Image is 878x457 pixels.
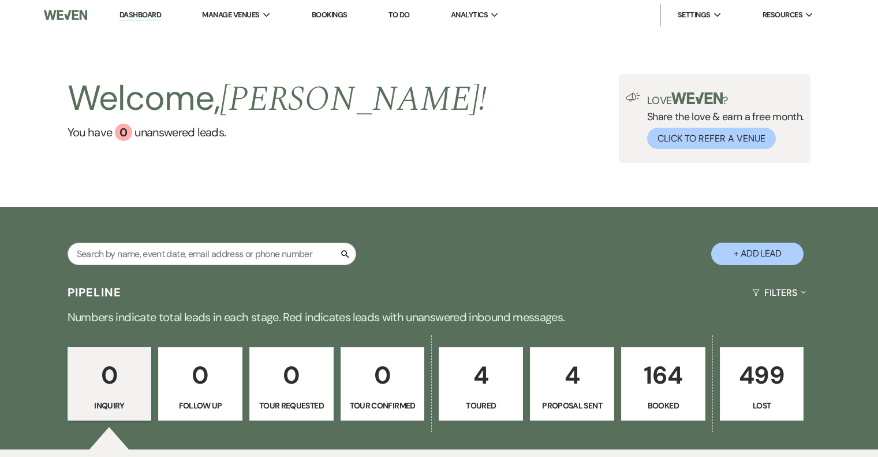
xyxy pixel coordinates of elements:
[678,9,711,21] span: Settings
[727,356,797,395] p: 499
[166,356,235,395] p: 0
[202,9,259,21] span: Manage Venues
[158,347,242,421] a: 0Follow Up
[537,399,607,412] p: Proposal Sent
[640,92,804,149] div: Share the love & earn a free month.
[119,10,161,21] a: Dashboard
[249,347,334,421] a: 0Tour Requested
[115,124,132,141] div: 0
[341,347,425,421] a: 0Tour Confirmed
[44,3,87,27] img: Weven Logo
[75,399,144,412] p: Inquiry
[647,128,776,149] button: Click to Refer a Venue
[75,356,144,395] p: 0
[727,399,797,412] p: Lost
[626,92,640,102] img: loud-speaker-illustration.svg
[68,74,487,124] h2: Welcome,
[388,10,410,20] a: To Do
[629,399,698,412] p: Booked
[671,92,723,104] img: weven-logo-green.svg
[446,399,515,412] p: Toured
[24,308,855,326] p: Numbers indicate total leads in each stage. Red indicates leads with unanswered inbound messages.
[257,356,326,395] p: 0
[621,347,705,421] a: 164Booked
[312,10,348,20] a: Bookings
[720,347,804,421] a: 499Lost
[763,9,802,21] span: Resources
[166,399,235,412] p: Follow Up
[451,9,488,21] span: Analytics
[446,356,515,395] p: 4
[220,73,487,126] span: [PERSON_NAME] !
[348,356,417,395] p: 0
[68,284,122,300] h3: Pipeline
[348,399,417,412] p: Tour Confirmed
[711,243,804,265] button: + Add Lead
[68,243,356,265] input: Search by name, event date, email address or phone number
[647,92,804,106] p: Love ?
[68,347,152,421] a: 0Inquiry
[439,347,523,421] a: 4Toured
[748,277,810,308] button: Filters
[68,124,487,141] a: You have 0 unanswered leads.
[629,356,698,395] p: 164
[537,356,607,395] p: 4
[257,399,326,412] p: Tour Requested
[530,347,614,421] a: 4Proposal Sent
